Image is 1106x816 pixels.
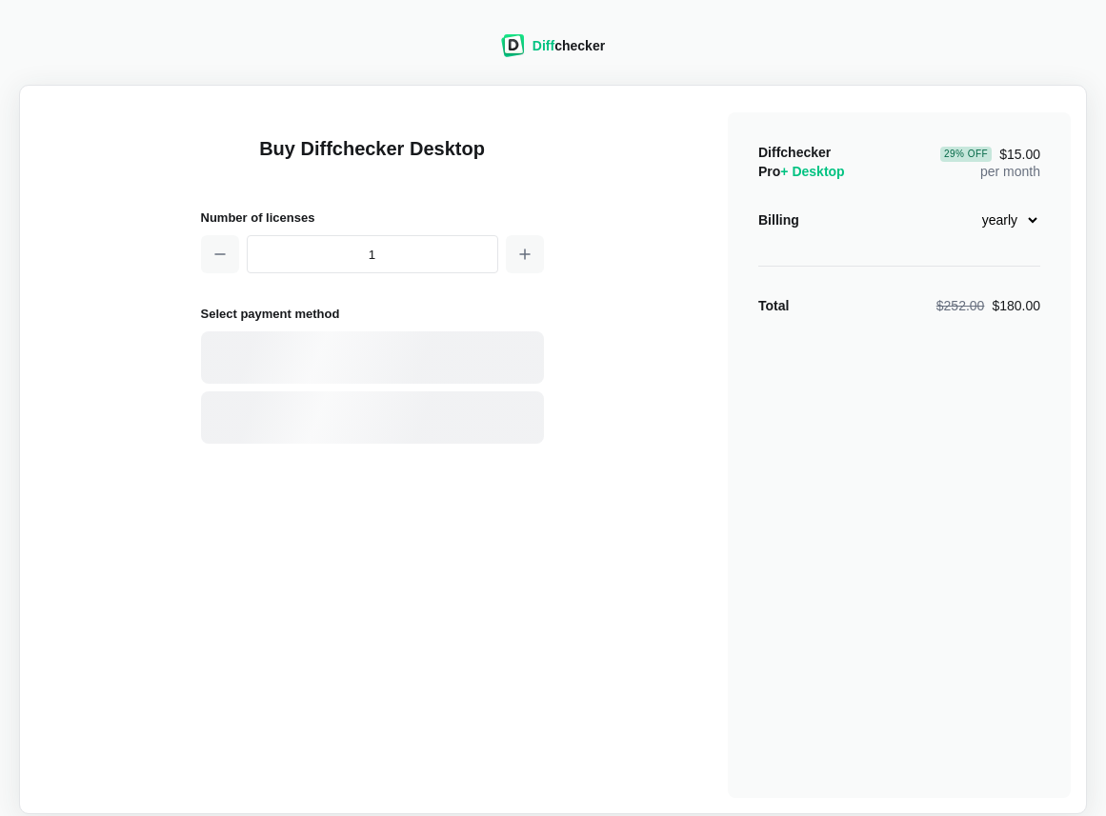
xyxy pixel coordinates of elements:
h1: Buy Diffchecker Desktop [201,135,544,185]
div: checker [533,36,605,55]
div: 29 % Off [940,147,992,162]
div: Billing [758,210,799,229]
span: Diff [533,38,554,53]
h2: Select payment method [201,304,544,324]
span: $15.00 [940,147,1040,162]
div: per month [940,143,1040,181]
img: Diffchecker logo [501,34,525,57]
strong: Total [758,298,789,313]
span: Pro [758,164,845,179]
span: + Desktop [780,164,844,179]
span: $252.00 [936,298,985,313]
span: Diffchecker [758,145,831,160]
h2: Number of licenses [201,208,544,228]
div: $180.00 [936,296,1040,315]
input: 1 [247,235,498,273]
a: Diffchecker logoDiffchecker [501,45,605,60]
